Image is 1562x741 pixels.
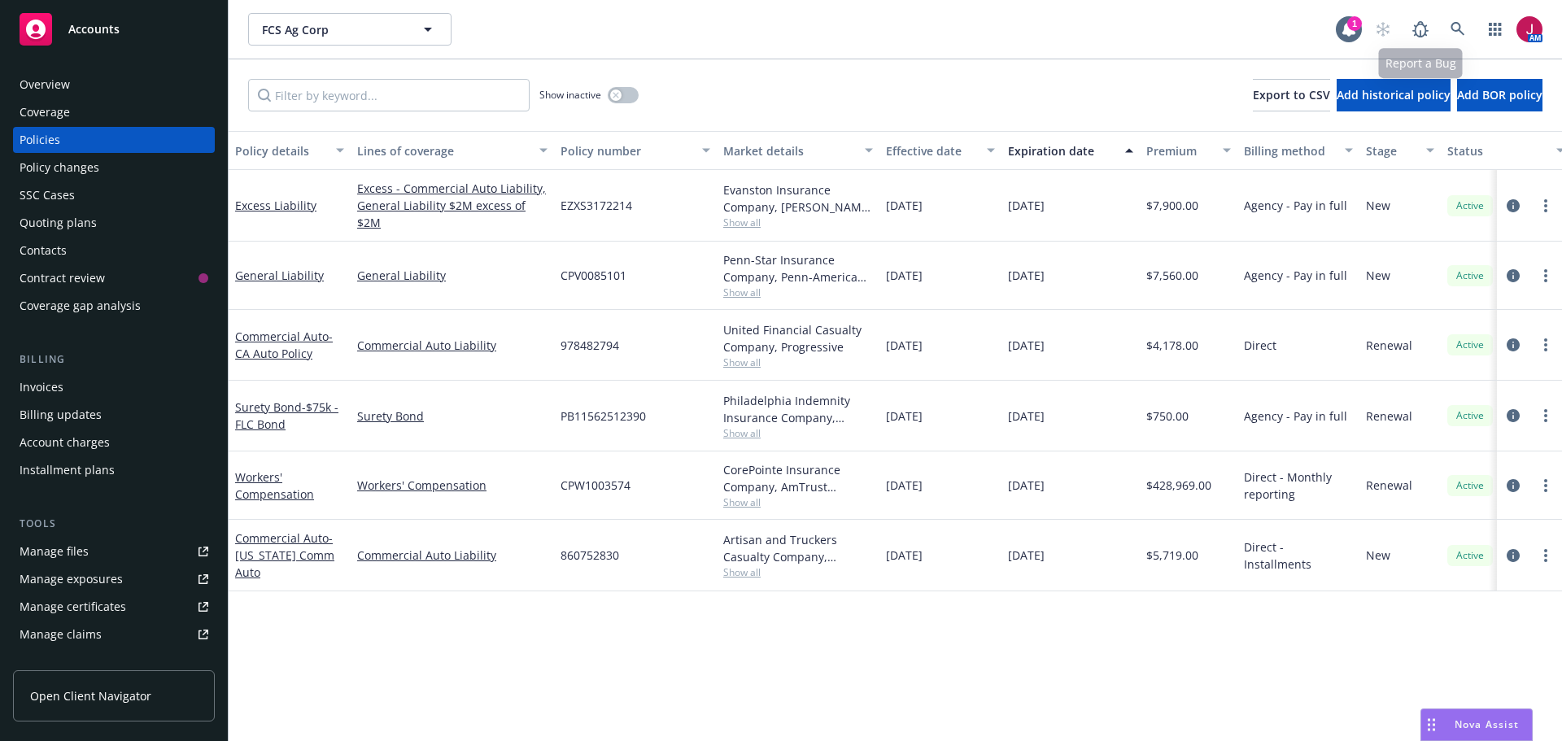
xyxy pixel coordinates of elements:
[1404,13,1437,46] a: Report a Bug
[20,374,63,400] div: Invoices
[1420,708,1533,741] button: Nova Assist
[1442,13,1474,46] a: Search
[1503,335,1523,355] a: circleInformation
[1366,337,1412,354] span: Renewal
[1503,406,1523,425] a: circleInformation
[1479,13,1512,46] a: Switch app
[13,649,215,675] a: Manage BORs
[1146,267,1198,284] span: $7,560.00
[1008,337,1045,354] span: [DATE]
[1366,408,1412,425] span: Renewal
[20,293,141,319] div: Coverage gap analysis
[13,594,215,620] a: Manage certificates
[13,566,215,592] a: Manage exposures
[262,21,403,38] span: FCS Ag Corp
[1237,131,1359,170] button: Billing method
[1454,268,1486,283] span: Active
[886,142,977,159] div: Effective date
[1146,142,1213,159] div: Premium
[235,530,334,580] span: - [US_STATE] Comm Auto
[351,131,554,170] button: Lines of coverage
[723,321,873,355] div: United Financial Casualty Company, Progressive
[1146,408,1189,425] span: $750.00
[561,408,646,425] span: PB11562512390
[20,538,89,564] div: Manage files
[357,267,548,284] a: General Liability
[1454,548,1486,563] span: Active
[1244,267,1347,284] span: Agency - Pay in full
[1536,406,1555,425] a: more
[13,238,215,264] a: Contacts
[1008,197,1045,214] span: [DATE]
[20,621,102,647] div: Manage claims
[235,530,334,580] a: Commercial Auto
[723,286,873,299] span: Show all
[1454,338,1486,352] span: Active
[13,182,215,208] a: SSC Cases
[1253,79,1330,111] button: Export to CSV
[357,477,548,494] a: Workers' Compensation
[20,238,67,264] div: Contacts
[20,99,70,125] div: Coverage
[248,13,452,46] button: FCS Ag Corp
[1008,477,1045,494] span: [DATE]
[1366,142,1416,159] div: Stage
[723,426,873,440] span: Show all
[1359,131,1441,170] button: Stage
[1457,79,1542,111] button: Add BOR policy
[561,142,692,159] div: Policy number
[20,182,75,208] div: SSC Cases
[20,265,105,291] div: Contract review
[1421,709,1442,740] div: Drag to move
[1454,408,1486,423] span: Active
[13,374,215,400] a: Invoices
[20,72,70,98] div: Overview
[886,408,923,425] span: [DATE]
[235,142,326,159] div: Policy details
[1244,142,1335,159] div: Billing method
[229,131,351,170] button: Policy details
[357,142,530,159] div: Lines of coverage
[1455,717,1519,731] span: Nova Assist
[723,461,873,495] div: CorePointe Insurance Company, AmTrust Financial Services, Risico Insurance Services, Inc.
[13,293,215,319] a: Coverage gap analysis
[723,181,873,216] div: Evanston Insurance Company, [PERSON_NAME] Insurance, CRC Group
[13,99,215,125] a: Coverage
[13,155,215,181] a: Policy changes
[20,429,110,455] div: Account charges
[235,329,333,361] a: Commercial Auto
[13,538,215,564] a: Manage files
[723,355,873,369] span: Show all
[1001,131,1140,170] button: Expiration date
[13,127,215,153] a: Policies
[13,402,215,428] a: Billing updates
[235,268,324,283] a: General Liability
[561,337,619,354] span: 978482794
[13,429,215,455] a: Account charges
[1008,267,1045,284] span: [DATE]
[1337,79,1451,111] button: Add historical policy
[1244,408,1347,425] span: Agency - Pay in full
[886,337,923,354] span: [DATE]
[554,131,717,170] button: Policy number
[1367,13,1399,46] a: Start snowing
[13,265,215,291] a: Contract review
[723,565,873,579] span: Show all
[1337,87,1451,102] span: Add historical policy
[1454,478,1486,493] span: Active
[723,142,855,159] div: Market details
[1516,16,1542,42] img: photo
[723,251,873,286] div: Penn-Star Insurance Company, Penn-America Group, CRC Group
[20,155,99,181] div: Policy changes
[717,131,879,170] button: Market details
[1146,477,1211,494] span: $428,969.00
[1503,546,1523,565] a: circleInformation
[235,399,338,432] span: - $75k - FLC Bond
[30,687,151,704] span: Open Client Navigator
[235,329,333,361] span: - CA Auto Policy
[13,516,215,532] div: Tools
[723,392,873,426] div: Philadelphia Indemnity Insurance Company, Philadelphia Insurance Companies, Surety1
[1146,197,1198,214] span: $7,900.00
[1244,197,1347,214] span: Agency - Pay in full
